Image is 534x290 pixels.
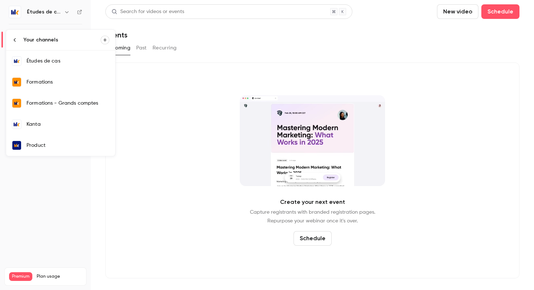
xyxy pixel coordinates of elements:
div: Études de cas [27,57,109,65]
div: Product [27,142,109,149]
img: Formations - Grands comptes [12,99,21,108]
div: Formations [27,78,109,86]
img: Études de cas [12,57,21,65]
img: Kanta [12,120,21,129]
div: Formations - Grands comptes [27,100,109,107]
img: Product [12,141,21,150]
div: Kanta [27,121,109,128]
div: Your channels [24,36,101,44]
img: Formations [12,78,21,86]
